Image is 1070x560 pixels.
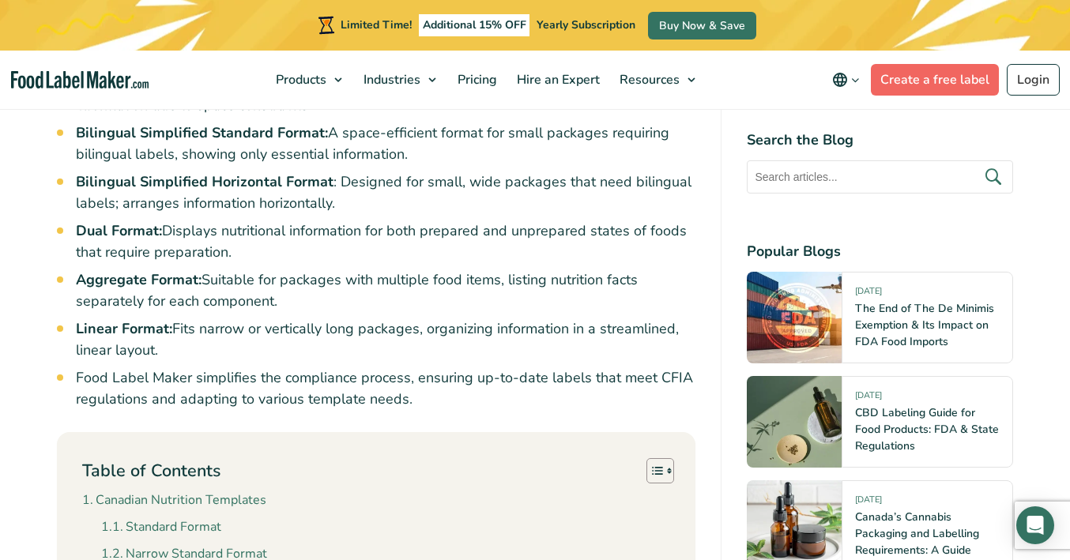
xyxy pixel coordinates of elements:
[855,301,994,349] a: The End of The De Minimis Exemption & Its Impact on FDA Food Imports
[615,71,681,88] span: Resources
[648,12,756,39] a: Buy Now & Save
[76,269,695,312] li: Suitable for packages with multiple food items, listing nutrition facts separately for each compo...
[76,172,333,191] strong: Bilingual Simplified Horizontal Format
[266,51,350,109] a: Products
[76,123,328,142] strong: Bilingual Simplified Standard Format:
[855,389,882,408] span: [DATE]
[747,241,1013,262] h4: Popular Blogs
[747,130,1013,151] h4: Search the Blog
[271,71,328,88] span: Products
[76,220,695,263] li: Displays nutritional information for both prepared and unprepared states of foods that require pr...
[101,517,221,538] a: Standard Format
[747,160,1013,194] input: Search articles...
[635,457,670,484] a: Toggle Table of Content
[359,71,422,88] span: Industries
[76,367,695,410] li: Food Label Maker simplifies the compliance process, ensuring up-to-date labels that meet CFIA reg...
[341,17,412,32] span: Limited Time!
[76,122,695,165] li: A space-efficient format for small packages requiring bilingual labels, showing only essential in...
[1016,506,1054,544] div: Open Intercom Messenger
[76,270,202,289] strong: Aggregate Format:
[448,51,503,109] a: Pricing
[855,509,979,558] a: Canada’s Cannabis Packaging and Labelling Requirements: A Guide
[354,51,444,109] a: Industries
[537,17,635,32] span: Yearly Subscription
[512,71,601,88] span: Hire an Expert
[1007,64,1060,96] a: Login
[76,318,695,361] li: Fits narrow or vertically long packages, organizing information in a streamlined, linear layout.
[82,459,220,483] p: Table of Contents
[76,221,162,240] strong: Dual Format:
[855,285,882,303] span: [DATE]
[610,51,703,109] a: Resources
[855,405,999,453] a: CBD Labeling Guide for Food Products: FDA & State Regulations
[855,494,882,512] span: [DATE]
[82,490,266,511] a: Canadian Nutrition Templates
[76,319,172,338] strong: Linear Format:
[871,64,999,96] a: Create a free label
[76,171,695,214] li: : Designed for small, wide packages that need bilingual labels; arranges information horizontally.
[419,14,530,36] span: Additional 15% OFF
[507,51,606,109] a: Hire an Expert
[453,71,499,88] span: Pricing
